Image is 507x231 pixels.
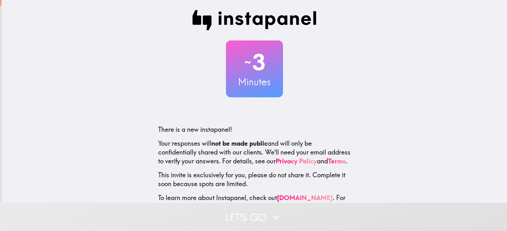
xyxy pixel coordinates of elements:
h3: Minutes [226,75,283,88]
p: To learn more about Instapanel, check out . For questions or help, email us at . [158,193,351,220]
a: [DOMAIN_NAME] [277,194,333,202]
img: Instapanel [192,10,317,30]
span: There is a new instapanel! [158,125,232,133]
p: This invite is exclusively for you, please do not share it. Complete it soon because spots are li... [158,171,351,188]
h2: 3 [226,49,283,75]
b: not be made public [211,139,267,147]
a: Terms [328,157,346,165]
a: Privacy Policy [276,157,317,165]
p: Your responses will and will only be confidentially shared with our clients. We'll need your emai... [158,139,351,166]
span: ~ [243,53,252,72]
